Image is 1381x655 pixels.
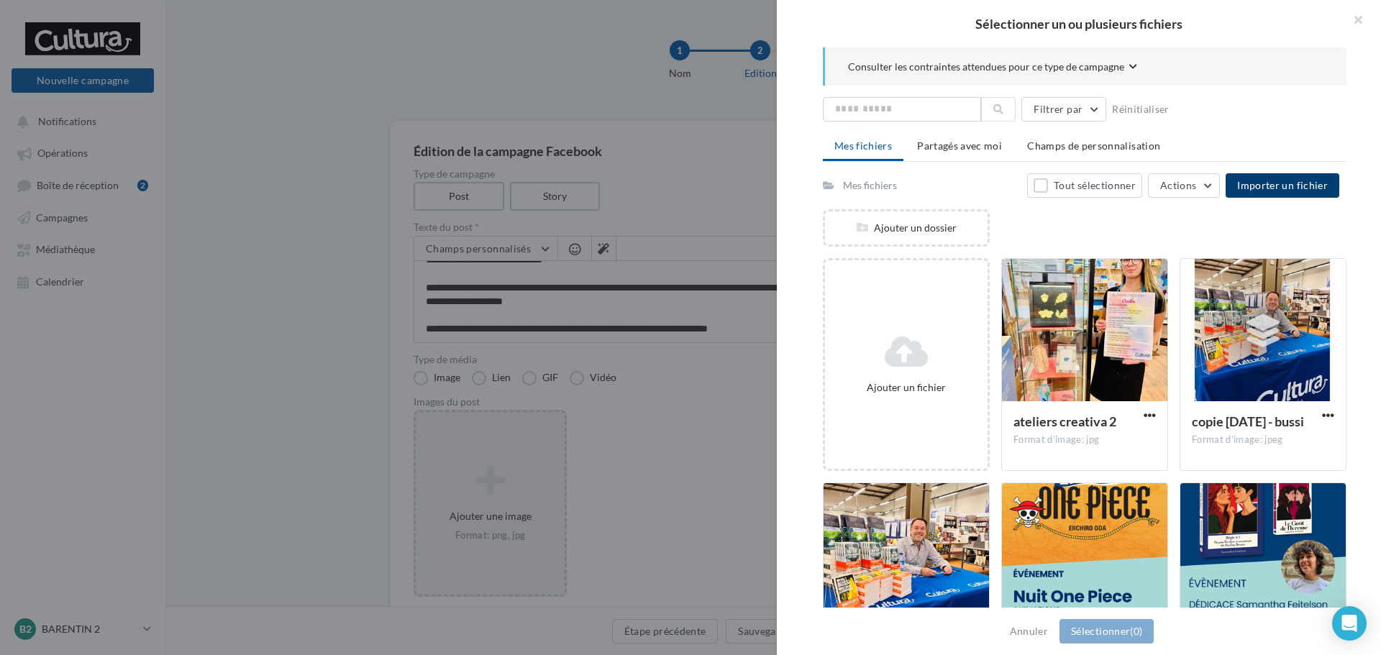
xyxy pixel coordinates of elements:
span: Actions [1160,179,1196,191]
div: Mes fichiers [843,178,897,193]
div: Format d'image: jpeg [1192,434,1334,446]
div: Open Intercom Messenger [1332,606,1367,641]
button: Tout sélectionner [1027,173,1142,198]
span: copie 11-09-2025 - bussi [1192,413,1304,429]
button: Annuler [1004,623,1054,640]
button: Consulter les contraintes attendues pour ce type de campagne [848,59,1137,77]
button: Filtrer par [1021,97,1106,122]
span: Consulter les contraintes attendues pour ce type de campagne [848,60,1124,74]
div: Ajouter un dossier [825,221,988,235]
span: Partagés avec moi [917,139,1002,152]
button: Importer un fichier [1226,173,1339,198]
div: Ajouter un fichier [831,380,982,395]
span: ateliers creativa 2 [1013,413,1116,429]
span: (0) [1130,625,1142,637]
button: Sélectionner(0) [1059,619,1154,643]
button: Actions [1148,173,1220,198]
span: Mes fichiers [834,139,892,152]
h2: Sélectionner un ou plusieurs fichiers [800,17,1358,30]
span: Champs de personnalisation [1027,139,1160,152]
span: Importer un fichier [1237,179,1328,191]
div: Format d'image: jpg [1013,434,1156,446]
button: Réinitialiser [1106,101,1175,118]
